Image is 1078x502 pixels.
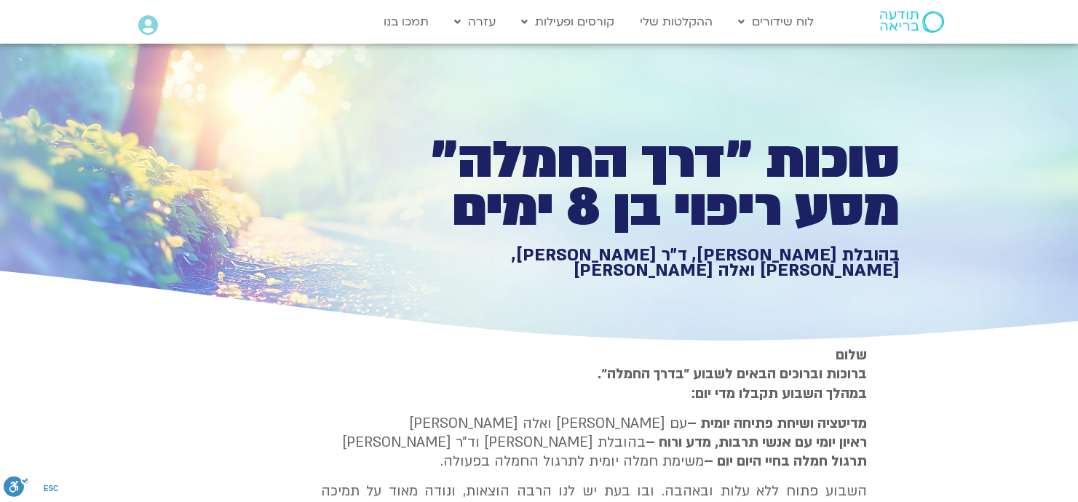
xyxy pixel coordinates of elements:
a: תמכו בנו [376,8,436,36]
img: תודעה בריאה [880,11,944,33]
h1: סוכות ״דרך החמלה״ מסע ריפוי בן 8 ימים [395,137,900,232]
a: קורסים ופעילות [514,8,622,36]
strong: ברוכות וברוכים הבאים לשבוע ״בדרך החמלה״. במהלך השבוע תקבלו מדי יום: [598,364,867,402]
b: תרגול חמלה בחיי היום יום – [704,452,867,471]
strong: מדיטציה ושיחת פתיחה יומית – [687,414,867,433]
b: ראיון יומי עם אנשי תרבות, מדע ורוח – [646,433,867,452]
h1: בהובלת [PERSON_NAME], ד״ר [PERSON_NAME], [PERSON_NAME] ואלה [PERSON_NAME] [395,247,900,279]
a: עזרה [447,8,503,36]
a: לוח שידורים [731,8,821,36]
strong: שלום [836,346,867,364]
p: עם [PERSON_NAME] ואלה [PERSON_NAME] בהובלת [PERSON_NAME] וד״ר [PERSON_NAME] משימת חמלה יומית לתרג... [321,414,867,471]
a: ההקלטות שלי [633,8,720,36]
